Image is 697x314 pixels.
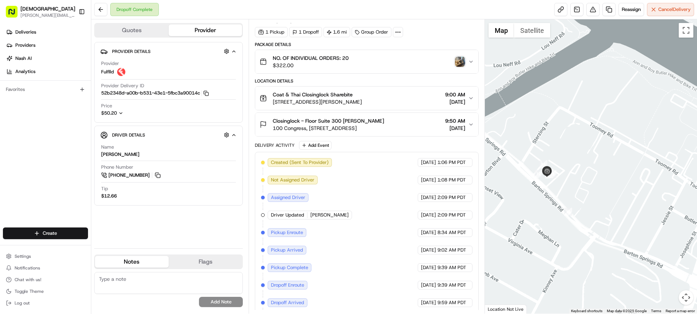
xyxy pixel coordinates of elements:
[445,125,465,132] span: [DATE]
[169,24,242,36] button: Provider
[437,212,466,218] span: 2:09 PM PDT
[271,159,329,166] span: Created (Sent To Provider)
[271,177,314,183] span: Not Assigned Driver
[15,300,30,306] span: Log out
[571,309,602,314] button: Keyboard shortcuts
[25,70,120,77] div: Start new chat
[437,264,466,271] span: 9:39 AM PDT
[62,107,68,112] div: 💻
[273,62,349,69] span: $322.00
[3,66,91,77] a: Analytics
[445,98,465,106] span: [DATE]
[455,57,465,67] button: photo_proof_of_delivery image
[101,110,165,116] button: $50.20
[51,123,88,129] a: Powered byPylon
[3,263,88,273] button: Notifications
[273,54,349,62] span: NO. OF INDIVIDUAL ORDERS: 20
[271,247,303,253] span: Pickup Arrived
[73,124,88,129] span: Pylon
[15,253,31,259] span: Settings
[421,212,436,218] span: [DATE]
[647,3,694,16] button: CancelDelivery
[421,229,436,236] span: [DATE]
[19,47,120,55] input: Clear
[124,72,133,81] button: Start new chat
[658,6,691,13] span: Cancel Delivery
[545,169,553,177] div: 14
[43,230,57,237] span: Create
[101,103,112,109] span: Price
[679,23,693,38] button: Toggle fullscreen view
[3,275,88,285] button: Chat with us!
[69,106,117,113] span: API Documentation
[437,177,466,183] span: 1:08 PM PDT
[20,5,75,12] button: [DEMOGRAPHIC_DATA]
[666,309,695,313] a: Report a map error
[271,282,304,288] span: Dropoff Enroute
[255,142,295,148] div: Delivery Activity
[3,26,91,38] a: Deliveries
[352,27,391,37] div: Group Order
[101,151,139,158] div: [PERSON_NAME]
[101,69,114,75] span: Fulflld
[271,229,303,236] span: Pickup Enroute
[437,282,466,288] span: 9:39 AM PDT
[101,110,117,116] span: $50.20
[101,185,108,192] span: Tip
[255,87,478,110] button: Coat & Thai Closinglock Sharebite[STREET_ADDRESS][PERSON_NAME]9:00 AM[DATE]
[7,70,20,83] img: 1736555255976-a54dd68f-1ca7-489b-9aae-adbdc363a1c4
[421,159,436,166] span: [DATE]
[255,113,478,136] button: Closinglock - Floor Suite 300 [PERSON_NAME]100 Congress, [STREET_ADDRESS]9:50 AM[DATE]
[271,212,304,218] span: Driver Updated
[20,12,75,18] button: [PERSON_NAME][EMAIL_ADDRESS][DOMAIN_NAME]
[273,98,362,106] span: [STREET_ADDRESS][PERSON_NAME]
[437,159,466,166] span: 1:06 PM PDT
[539,160,547,168] div: 16
[421,194,436,201] span: [DATE]
[101,144,114,150] span: Name
[622,6,641,13] span: Reassign
[514,23,550,38] button: Show satellite imagery
[7,7,22,22] img: Nash
[437,247,466,253] span: 9:02 AM PDT
[487,304,511,314] img: Google
[437,194,466,201] span: 2:09 PM PDT
[3,286,88,296] button: Toggle Theme
[271,194,305,201] span: Assigned Driver
[255,50,478,73] button: NO. OF INDIVIDUAL ORDERS: 20$322.00photo_proof_of_delivery image
[421,177,436,183] span: [DATE]
[169,256,242,268] button: Flags
[421,264,436,271] span: [DATE]
[255,27,288,37] div: 1 Pickup
[421,247,436,253] span: [DATE]
[3,39,91,51] a: Providers
[7,29,133,41] p: Welcome 👋
[101,193,117,199] div: $12.66
[100,129,237,141] button: Driver Details
[299,141,332,150] button: Add Event
[255,78,479,84] div: Location Details
[323,27,350,37] div: 1.6 mi
[421,282,436,288] span: [DATE]
[489,23,514,38] button: Show street map
[273,91,353,98] span: Coat & Thai Closinglock Sharebite
[112,132,145,138] span: Driver Details
[3,227,88,239] button: Create
[607,309,647,313] span: Map data ©2025 Google
[437,229,466,236] span: 8:34 AM PDT
[3,53,91,64] a: Nash AI
[271,264,308,271] span: Pickup Complete
[15,265,40,271] span: Notifications
[273,117,384,125] span: Closinglock - Floor Suite 300 [PERSON_NAME]
[3,84,88,95] div: Favorites
[101,83,144,89] span: Provider Delivery ID
[564,208,572,216] div: 10
[95,24,169,36] button: Quotes
[273,125,384,132] span: 100 Congress, [STREET_ADDRESS]
[485,305,527,314] div: Location Not Live
[445,91,465,98] span: 9:00 AM
[101,60,119,67] span: Provider
[679,290,693,305] button: Map camera controls
[548,170,556,178] div: 15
